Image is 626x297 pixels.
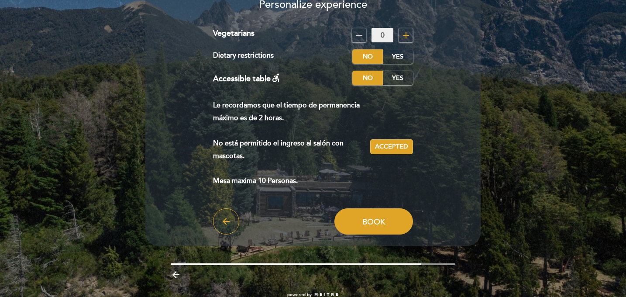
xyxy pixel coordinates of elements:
[370,139,413,154] button: Accepted
[171,269,181,280] i: arrow_backward
[314,293,339,297] img: MEITRE
[375,142,408,152] span: Accepted
[271,73,281,83] i: accessible_forward
[334,208,413,235] button: Book
[352,71,383,85] label: No
[354,30,365,41] i: remove
[213,49,353,64] div: Dietary restrictions
[213,71,281,85] div: Accessible table
[213,99,364,187] p: Le recordamos que el tiempo de permanencia máximo es de 2 horas. No está permitido el ingreso al ...
[213,28,255,42] div: Vegetarians
[213,208,239,235] button: arrow_back
[362,217,385,226] span: Book
[382,49,413,64] label: Yes
[352,49,383,64] label: No
[221,216,231,227] i: arrow_back
[382,71,413,85] label: Yes
[401,30,411,41] i: add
